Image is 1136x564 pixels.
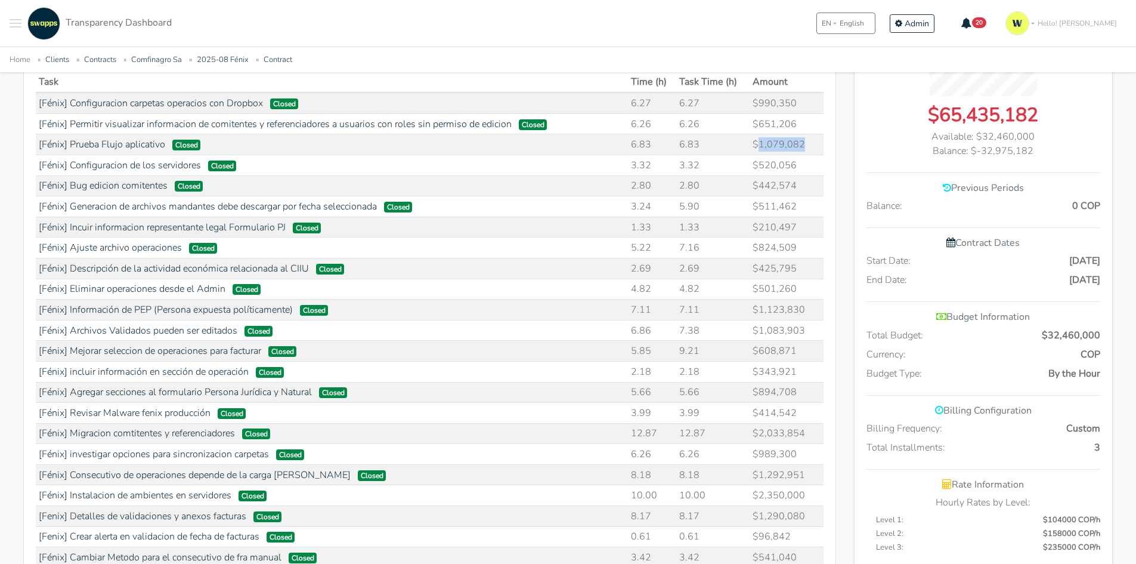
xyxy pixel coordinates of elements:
[629,320,676,341] td: 6.86
[172,140,201,150] span: Closed
[39,262,309,275] a: [Fénix] Descripción de la actividad económica relacionada al CIIU
[676,258,750,279] td: 2.69
[750,423,824,444] td: $2,033,854
[676,113,750,134] td: 6.26
[218,408,246,419] span: Closed
[39,179,168,192] a: [Fénix] Bug edicion comitentes
[239,491,267,501] span: Closed
[905,18,929,29] span: Admin
[1094,440,1100,455] span: 3
[10,7,21,40] button: Toggle navigation menu
[629,300,676,320] td: 7.11
[750,175,824,196] td: $442,574
[629,526,676,547] td: 0.61
[629,258,676,279] td: 2.69
[876,542,903,553] span: Level 3:
[233,284,261,295] span: Closed
[39,510,246,523] a: [Fenix] Detalles de validaciones y anexos facturas
[750,155,824,175] td: $520,056
[866,101,1100,130] div: $65,435,182
[39,241,182,254] a: [Fénix] Ajuste archivo operaciones
[270,98,299,109] span: Closed
[629,113,676,134] td: 6.26
[629,485,676,506] td: 10.00
[208,161,237,171] span: Closed
[629,196,676,217] td: 3.24
[750,506,824,527] td: $1,290,080
[293,223,321,233] span: Closed
[676,485,750,506] td: 10.00
[866,312,1100,323] h6: Budget Information
[750,238,824,258] td: $824,509
[866,273,907,287] span: End Date:
[676,423,750,444] td: 12.87
[319,387,348,398] span: Closed
[39,344,261,357] a: [Fénix] Mejorar seleccion de operaciones para facturar
[629,93,676,113] td: 6.27
[629,403,676,424] td: 3.99
[276,449,305,460] span: Closed
[676,341,750,362] td: 9.21
[629,361,676,382] td: 2.18
[866,479,1100,491] h6: Rate Information
[242,429,271,439] span: Closed
[676,279,750,300] td: 4.82
[750,217,824,238] td: $210,497
[244,326,273,337] span: Closed
[66,16,172,29] span: Transparency Dashboard
[936,496,1030,509] span: Hourly Rates by Level:
[866,328,923,343] span: Total Budget:
[300,305,329,316] span: Closed
[866,144,1100,158] div: Balance: $-32,975,182
[866,440,945,455] span: Total Installments:
[1081,347,1100,362] span: COP
[189,243,218,254] span: Closed
[676,382,750,403] td: 5.66
[676,464,750,485] td: 8.18
[1042,328,1100,343] span: $32,460,000
[750,258,824,279] td: $425,795
[866,347,906,362] span: Currency:
[750,526,824,547] td: $96,842
[39,530,259,543] a: [Fenix] Crear alerta en validacion de fecha de facturas
[676,155,750,175] td: 3.32
[39,448,269,461] a: [Fénix] investigar opciones para sincronizacion carpetas
[45,54,69,65] a: Clients
[289,553,317,563] span: Closed
[27,7,60,40] img: swapps-linkedin-v2.jpg
[1038,18,1117,29] span: Hello! [PERSON_NAME]
[866,130,1100,144] div: Available: $32,460,000
[866,366,922,381] span: Budget Type:
[384,202,413,212] span: Closed
[866,183,1100,194] h6: Previous Periods
[629,341,676,362] td: 5.85
[1066,421,1100,436] span: Custom
[629,382,676,403] td: 5.66
[131,54,182,65] a: Comfinagro Sa
[890,14,934,33] a: Admin
[629,155,676,175] td: 3.32
[750,93,824,113] td: $990,350
[39,386,312,399] a: [Fénix] Agregar secciones al formulario Persona Jurídica y Natural
[676,300,750,320] td: 7.11
[750,444,824,465] td: $989,300
[39,406,211,420] a: [Fénix] Revisar Malware fenix producción
[39,221,286,234] a: [Fénix] Incuir informacion representante legal Formulario PJ
[750,134,824,155] td: $1,079,082
[39,365,249,378] a: [Fénix] incluir información en sección de operación
[36,72,629,93] th: Task
[1005,11,1029,35] img: isotipo-3-3e143c57.png
[866,254,911,268] span: Start Date:
[972,17,986,28] span: 20
[866,421,942,436] span: Billing Frequency:
[676,506,750,527] td: 8.17
[750,341,824,362] td: $608,871
[676,403,750,424] td: 3.99
[39,97,263,110] a: [Fénix] Configuracion carpetas operacios con Dropbox
[629,134,676,155] td: 6.83
[197,54,249,65] a: 2025-08 Fénix
[866,199,902,213] span: Balance:
[676,93,750,113] td: 6.27
[39,427,235,440] a: [Fénix] Migracion comtitentes y referenciadores
[1069,273,1100,287] span: [DATE]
